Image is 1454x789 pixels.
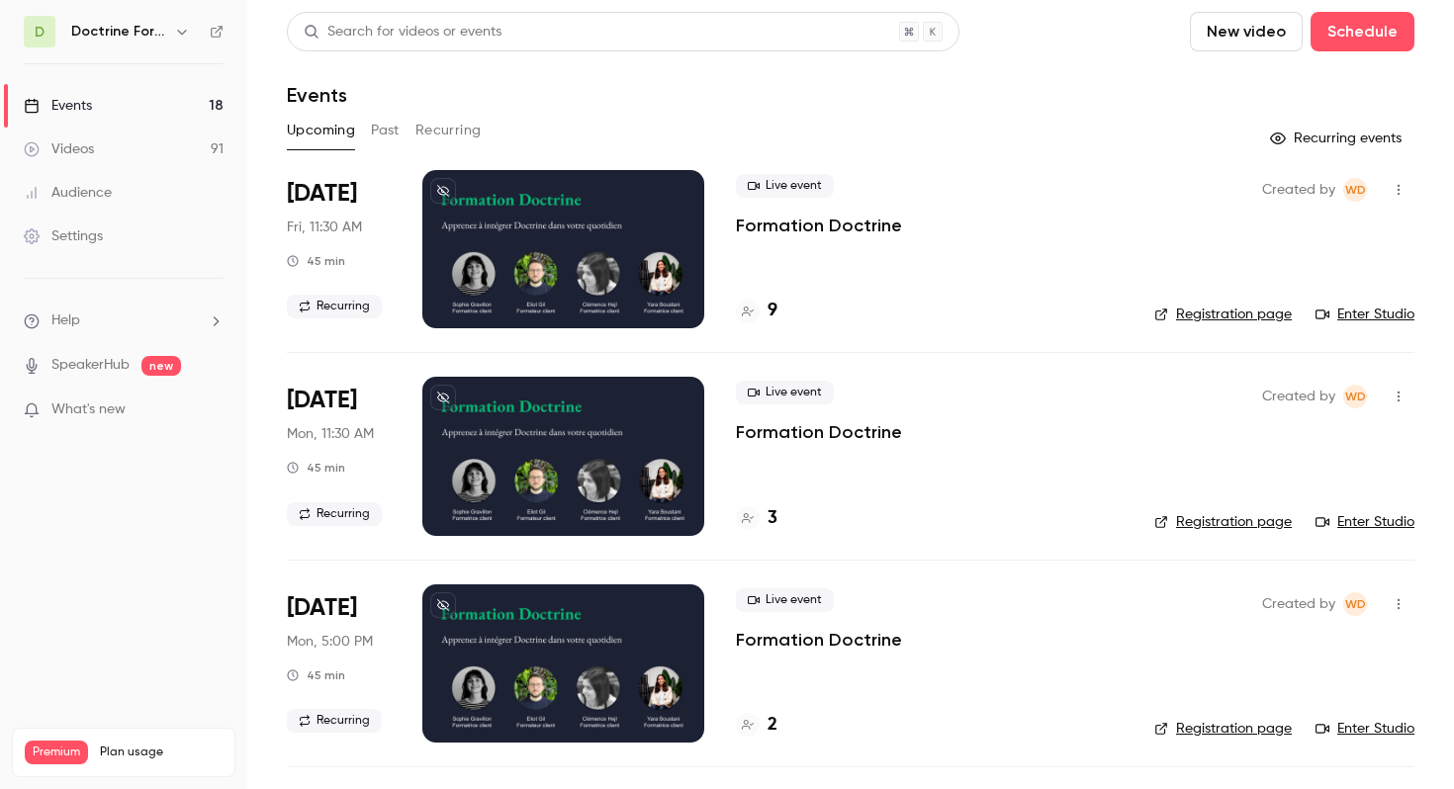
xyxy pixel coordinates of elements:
[1262,592,1335,616] span: Created by
[25,741,88,764] span: Premium
[768,712,777,739] h4: 2
[1311,12,1414,51] button: Schedule
[287,178,357,210] span: [DATE]
[736,420,902,444] a: Formation Doctrine
[736,588,834,612] span: Live event
[100,745,223,760] span: Plan usage
[51,399,126,420] span: What's new
[71,22,166,42] h6: Doctrine Formation Avocats
[1154,719,1292,739] a: Registration page
[24,96,92,116] div: Events
[287,667,345,683] div: 45 min
[1345,385,1366,408] span: WD
[1316,512,1414,532] a: Enter Studio
[736,628,902,652] a: Formation Doctrine
[736,214,902,237] a: Formation Doctrine
[24,310,224,331] li: help-dropdown-opener
[51,310,80,331] span: Help
[371,115,400,146] button: Past
[287,83,347,107] h1: Events
[35,22,45,43] span: D
[1262,385,1335,408] span: Created by
[768,505,777,532] h4: 3
[1154,512,1292,532] a: Registration page
[736,381,834,404] span: Live event
[287,218,362,237] span: Fri, 11:30 AM
[1343,178,1367,202] span: Webinar Doctrine
[287,377,391,535] div: Sep 8 Mon, 11:30 AM (Europe/Paris)
[287,592,357,624] span: [DATE]
[1316,305,1414,324] a: Enter Studio
[287,295,382,318] span: Recurring
[287,502,382,526] span: Recurring
[24,226,103,246] div: Settings
[287,584,391,743] div: Sep 8 Mon, 5:00 PM (Europe/Paris)
[415,115,482,146] button: Recurring
[1262,178,1335,202] span: Created by
[141,356,181,376] span: new
[1343,592,1367,616] span: Webinar Doctrine
[1316,719,1414,739] a: Enter Studio
[287,424,374,444] span: Mon, 11:30 AM
[287,709,382,733] span: Recurring
[287,385,357,416] span: [DATE]
[736,298,777,324] a: 9
[1261,123,1414,154] button: Recurring events
[1343,385,1367,408] span: Webinar Doctrine
[287,253,345,269] div: 45 min
[287,170,391,328] div: Sep 5 Fri, 11:30 AM (Europe/Paris)
[1345,178,1366,202] span: WD
[736,505,777,532] a: 3
[304,22,501,43] div: Search for videos or events
[51,355,130,376] a: SpeakerHub
[200,401,224,419] iframe: Noticeable Trigger
[24,183,112,203] div: Audience
[1345,592,1366,616] span: WD
[287,460,345,476] div: 45 min
[736,174,834,198] span: Live event
[736,712,777,739] a: 2
[1190,12,1303,51] button: New video
[287,115,355,146] button: Upcoming
[24,139,94,159] div: Videos
[287,632,373,652] span: Mon, 5:00 PM
[1154,305,1292,324] a: Registration page
[768,298,777,324] h4: 9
